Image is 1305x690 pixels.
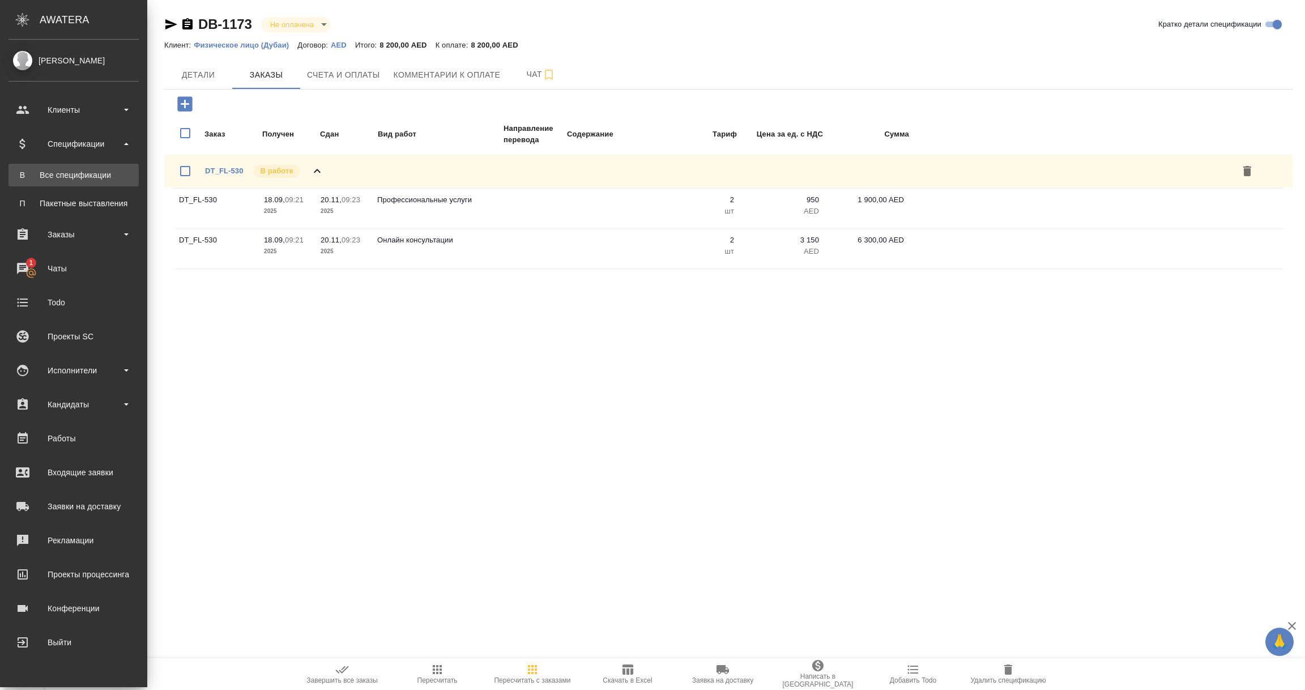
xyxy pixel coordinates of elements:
div: Клиенты [8,101,139,118]
a: Выйти [3,628,144,657]
span: Пересчитать с заказами [494,676,570,684]
p: 20.11, [321,236,342,244]
a: Входящие заявки [3,458,144,487]
button: Завершить все заказы [295,658,390,690]
button: Скопировать ссылку [181,18,194,31]
p: 18.09, [264,195,285,204]
div: Входящие заявки [8,464,139,481]
div: AWATERA [40,8,147,31]
p: К оплате: [436,41,471,49]
p: 2025 [264,246,309,257]
p: 09:21 [285,236,304,244]
span: Кратко детали спецификации [1158,19,1261,30]
span: Пересчитать [417,676,458,684]
div: Проекты SC [8,328,139,345]
div: Пакетные выставления [14,198,133,209]
p: Клиент: [164,41,194,49]
p: 2 [660,235,734,246]
p: 6 300,00 AED [830,235,904,246]
button: Написать в [GEOGRAPHIC_DATA] [770,658,865,690]
button: Добавить заказ [169,92,201,116]
div: Кандидаты [8,396,139,413]
span: 🙏 [1270,630,1289,654]
p: AED [745,246,819,257]
button: Скачать в Excel [580,658,675,690]
p: 09:23 [342,236,360,244]
span: Заявка на доставку [692,676,753,684]
a: Работы [3,424,144,453]
p: 18.09, [264,236,285,244]
span: Чат [514,67,568,82]
td: Заказ [204,122,261,146]
p: 09:23 [342,195,360,204]
a: Физическое лицо (Дубаи) [194,40,297,49]
p: Физическое лицо (Дубаи) [194,41,297,49]
button: Скопировать ссылку для ЯМессенджера [164,18,178,31]
td: Сумма [825,122,910,146]
button: Пересчитать с заказами [485,658,580,690]
span: Удалить спецификацию [970,676,1046,684]
span: Комментарии к оплате [394,68,501,82]
p: Профессиональные услуги [377,194,491,206]
div: Чаты [8,260,139,277]
span: 1 [22,257,40,269]
p: 950 [745,194,819,206]
div: Конференции [8,600,139,617]
span: Завершить все заказы [306,676,378,684]
p: шт [660,206,734,217]
a: 1Чаты [3,254,144,283]
span: Добавить Todo [890,676,936,684]
td: DT_FL-530 [173,189,258,228]
span: Детали [171,68,225,82]
div: Работы [8,430,139,447]
a: DB-1173 [198,16,252,32]
div: Выйти [8,634,139,651]
p: AED [331,41,355,49]
div: Todo [8,294,139,311]
a: Рекламации [3,526,144,555]
p: Итого: [355,41,379,49]
div: Заявки на доставку [8,498,139,515]
button: Не оплачена [267,20,317,29]
p: 8 200,00 AED [471,41,526,49]
a: Проекты процессинга [3,560,144,589]
div: Не оплачена [261,17,331,32]
button: Пересчитать [390,658,485,690]
p: Договор: [297,41,331,49]
p: 2 [660,194,734,206]
a: DT_FL-530 [205,167,244,175]
button: 🙏 [1265,628,1294,656]
p: 20.11, [321,195,342,204]
span: Написать в [GEOGRAPHIC_DATA] [777,672,859,688]
button: Добавить Todo [865,658,961,690]
div: Заказы [8,226,139,243]
div: Исполнители [8,362,139,379]
a: ППакетные выставления [8,192,139,215]
p: AED [745,206,819,217]
p: 2025 [264,206,309,217]
span: Счета и оплаты [307,68,380,82]
td: Сдан [319,122,376,146]
p: Онлайн консультации [377,235,491,246]
button: Удалить спецификацию [961,658,1056,690]
div: [PERSON_NAME] [8,54,139,67]
p: 2025 [321,206,366,217]
td: Цена за ед. с НДС [739,122,824,146]
span: Заказы [239,68,293,82]
p: 1 900,00 AED [830,194,904,206]
a: Конференции [3,594,144,623]
div: Проекты процессинга [8,566,139,583]
a: ВВсе спецификации [8,164,139,186]
p: 2025 [321,246,366,257]
div: Рекламации [8,532,139,549]
div: Все спецификации [14,169,133,181]
p: шт [660,246,734,257]
td: Направление перевода [503,122,565,146]
p: В работе [261,165,293,177]
td: Содержание [566,122,657,146]
p: 3 150 [745,235,819,246]
div: DT_FL-530В работе [164,155,1293,188]
p: 09:21 [285,195,304,204]
a: Заявки на доставку [3,492,144,521]
a: Проекты SC [3,322,144,351]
